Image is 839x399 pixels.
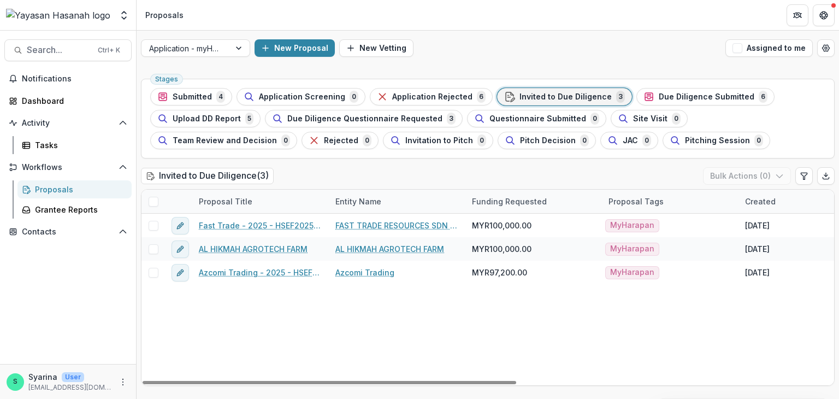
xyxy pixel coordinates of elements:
[602,190,738,213] div: Proposal Tags
[4,114,132,132] button: Open Activity
[759,91,767,103] span: 6
[4,223,132,240] button: Open Contacts
[28,383,112,392] p: [EMAIL_ADDRESS][DOMAIN_NAME]
[116,375,129,389] button: More
[192,190,329,213] div: Proposal Title
[6,9,110,22] img: Yayasan Hasanah logo
[302,132,379,149] button: Rejected0
[616,91,625,103] span: 3
[141,7,188,23] nav: breadcrumb
[813,4,835,26] button: Get Help
[17,136,132,154] a: Tasks
[216,91,225,103] span: 4
[745,267,770,278] div: [DATE]
[672,113,681,125] span: 0
[497,88,632,105] button: Invited to Due Diligence3
[477,91,486,103] span: 6
[35,184,123,195] div: Proposals
[447,113,456,125] span: 3
[623,136,638,145] span: JAC
[329,190,465,213] div: Entity Name
[339,39,413,57] button: New Vetting
[329,196,388,207] div: Entity Name
[685,136,750,145] span: Pitching Session
[22,74,127,84] span: Notifications
[465,196,553,207] div: Funding Requested
[259,92,345,102] span: Application Screening
[465,190,602,213] div: Funding Requested
[35,204,123,215] div: Grantee Reports
[817,167,835,185] button: Export table data
[173,92,212,102] span: Submitted
[281,134,290,146] span: 0
[22,163,114,172] span: Workflows
[787,4,808,26] button: Partners
[245,113,253,125] span: 5
[600,132,658,149] button: JAC0
[4,159,132,176] button: Open Workflows
[62,372,84,382] p: User
[636,88,775,105] button: Due Diligence Submitted6
[611,110,688,127] button: Site Visit0
[817,39,835,57] button: Open table manager
[335,220,459,231] a: FAST TRADE RESOURCES SDN BHD
[745,243,770,255] div: [DATE]
[520,136,576,145] span: Pitch Decision
[383,132,493,149] button: Invitation to Pitch0
[28,371,57,383] p: Syarina
[22,95,123,107] div: Dashboard
[145,9,184,21] div: Proposals
[116,4,132,26] button: Open entity switcher
[350,91,358,103] span: 0
[17,180,132,198] a: Proposals
[173,136,277,145] span: Team Review and Decision
[633,114,667,124] span: Site Visit
[370,88,493,105] button: Application Rejected6
[237,88,365,105] button: Application Screening0
[663,132,770,149] button: Pitching Session0
[795,167,813,185] button: Edit table settings
[489,114,586,124] span: Questionnaire Submitted
[199,243,308,255] a: AL HIKMAH AGROTECH FARM
[405,136,473,145] span: Invitation to Pitch
[199,220,322,231] a: Fast Trade - 2025 - HSEF2025 - myHarapan
[13,378,17,385] div: Syarina
[155,75,178,83] span: Stages
[150,88,232,105] button: Submitted4
[745,220,770,231] div: [DATE]
[4,92,132,110] a: Dashboard
[467,110,606,127] button: Questionnaire Submitted0
[150,132,297,149] button: Team Review and Decision0
[172,264,189,281] button: edit
[172,240,189,258] button: edit
[172,217,189,234] button: edit
[4,70,132,87] button: Notifications
[602,196,670,207] div: Proposal Tags
[173,114,241,124] span: Upload DD Report
[27,45,91,55] span: Search...
[392,92,472,102] span: Application Rejected
[477,134,486,146] span: 0
[725,39,813,57] button: Assigned to me
[703,167,791,185] button: Bulk Actions (0)
[141,168,274,184] h2: Invited to Due Diligence ( 3 )
[335,243,444,255] a: AL HIKMAH AGROTECH FARM
[738,196,782,207] div: Created
[659,92,754,102] span: Due Diligence Submitted
[472,220,531,231] span: MYR100,000.00
[754,134,763,146] span: 0
[287,114,442,124] span: Due Diligence Questionnaire Requested
[335,267,394,278] a: Azcomi Trading
[265,110,463,127] button: Due Diligence Questionnaire Requested3
[150,110,261,127] button: Upload DD Report5
[17,201,132,219] a: Grantee Reports
[35,139,123,151] div: Tasks
[363,134,371,146] span: 0
[96,44,122,56] div: Ctrl + K
[590,113,599,125] span: 0
[519,92,612,102] span: Invited to Due Diligence
[4,39,132,61] button: Search...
